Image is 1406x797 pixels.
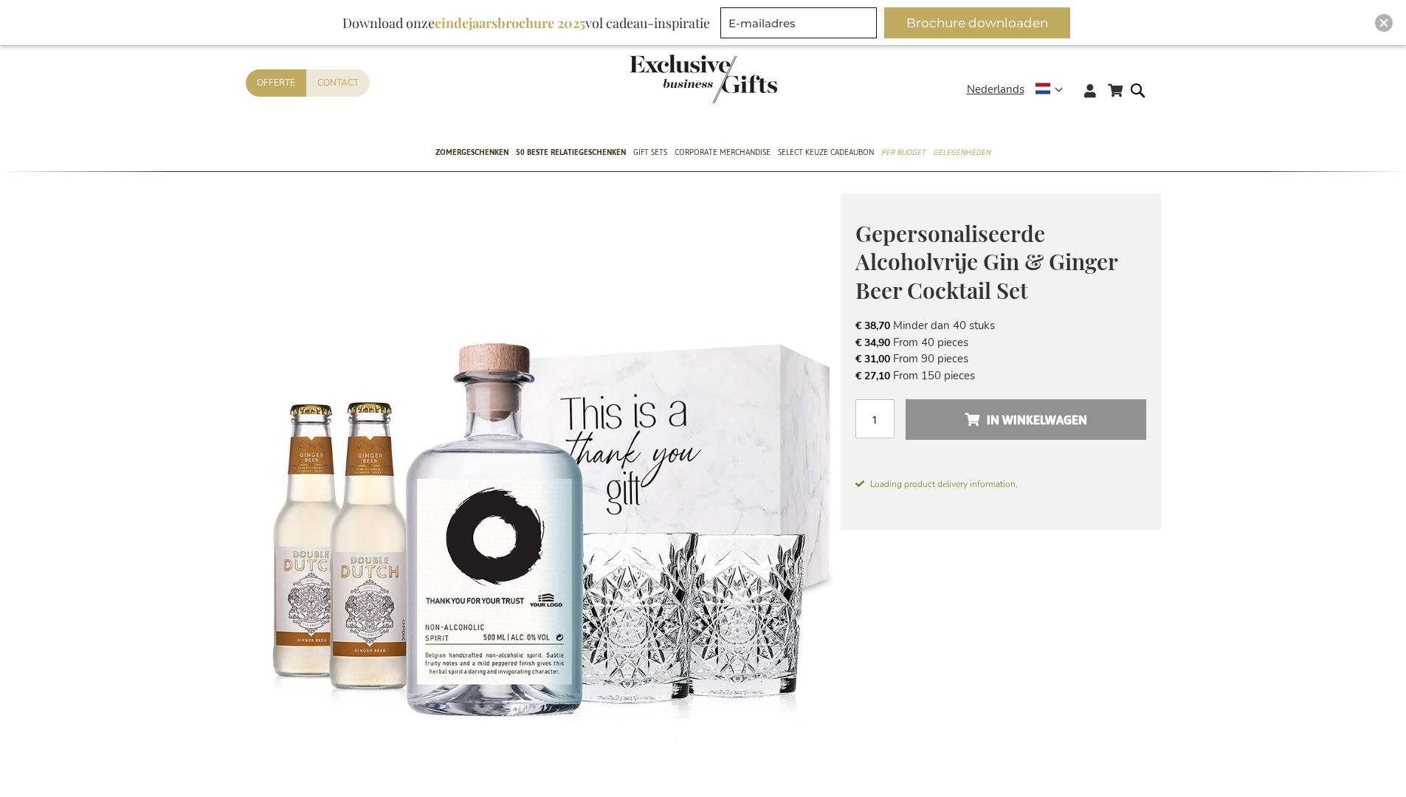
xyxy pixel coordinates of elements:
[967,81,1024,98] span: Nederlands
[720,7,877,38] input: E-mailadres
[855,369,890,383] span: € 27,10
[855,368,1146,384] li: From 150 pieces
[855,477,1146,491] span: Loading product delivery information.
[633,135,667,172] a: Gift Sets
[933,135,990,172] a: Gelegenheden
[435,145,509,160] span: Zomergeschenken
[855,399,895,438] input: Aantal
[855,218,1117,305] span: Gepersonaliseerde Alcoholvrije Gin & Ginger Beer Cocktail Set
[516,145,626,160] span: 50 beste relatiegeschenken
[855,336,890,350] span: € 34,90
[246,194,841,788] img: Personalised Non-alcoholc Gin & Ginger Beer Set
[855,352,890,366] span: € 31,00
[630,55,703,103] a: store logo
[881,145,926,160] span: Per Budget
[336,7,717,38] div: Download onze vol cadeau-inspiratie
[435,135,509,172] a: Zomergeschenken
[675,135,771,172] a: Corporate Merchandise
[855,351,1146,367] li: From 90 pieces
[516,135,626,172] a: 50 beste relatiegeschenken
[855,319,890,333] span: € 38,70
[246,69,306,97] a: Offerte
[855,317,1146,334] li: Minder dan 40 stuks
[720,7,881,43] form: marketing offers and promotions
[675,145,771,160] span: Corporate Merchandise
[778,145,874,160] span: Select Keuze Cadeaubon
[855,334,1146,351] li: From 40 pieces
[306,69,370,97] a: Contact
[1375,14,1393,32] div: Close
[933,145,990,160] span: Gelegenheden
[884,7,1070,38] button: Brochure downloaden
[435,14,585,32] b: eindejaarsbrochure 2025
[778,135,874,172] a: Select Keuze Cadeaubon
[881,135,926,172] a: Per Budget
[633,145,667,160] span: Gift Sets
[630,55,777,103] img: Exclusive Business gifts logo
[1379,18,1388,27] img: Close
